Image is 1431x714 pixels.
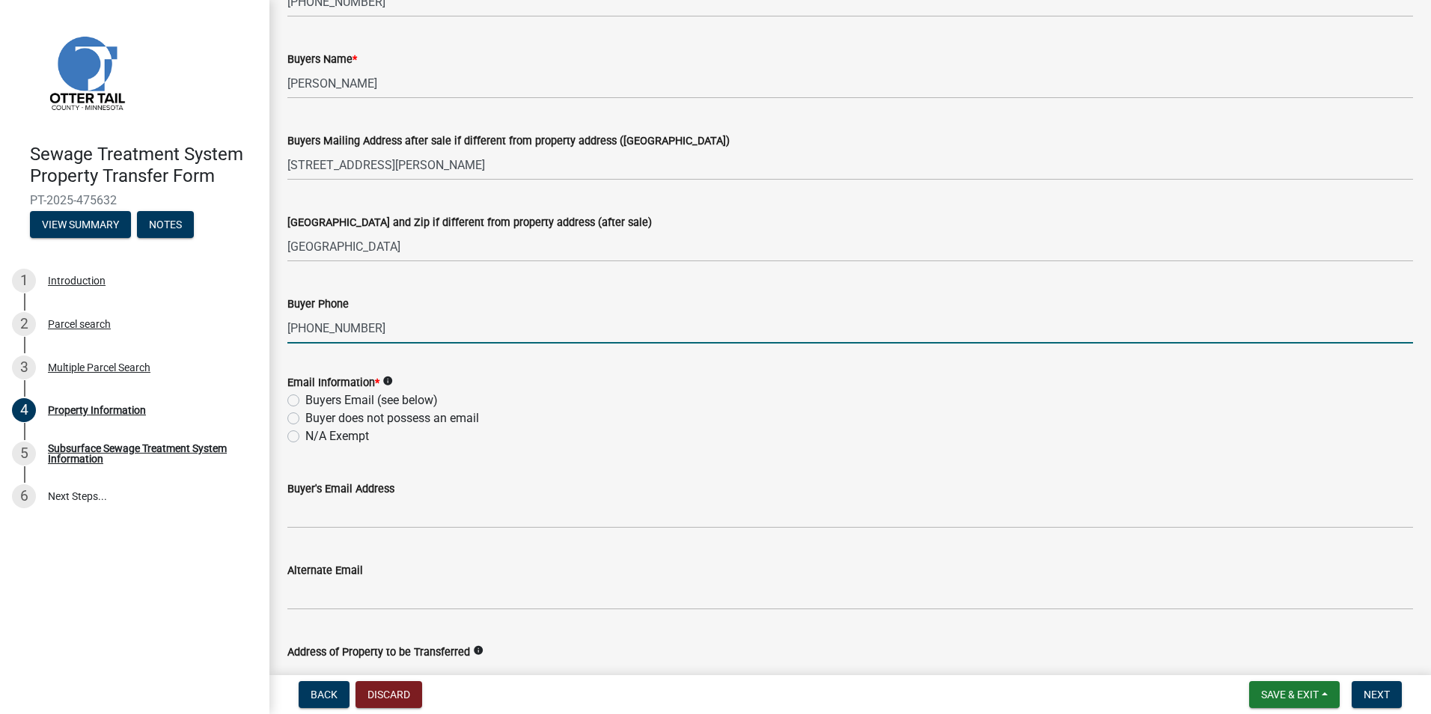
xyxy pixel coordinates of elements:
div: Parcel search [48,319,111,329]
label: Buyers Email (see below) [305,391,438,409]
i: info [473,645,483,656]
wm-modal-confirm: Notes [137,219,194,231]
label: [GEOGRAPHIC_DATA] and Zip if different from property address (after sale) [287,218,652,228]
label: Buyers Mailing Address after sale if different from property address ([GEOGRAPHIC_DATA]) [287,136,730,147]
button: Discard [356,681,422,708]
label: Email Information [287,378,379,388]
button: Notes [137,211,194,238]
button: View Summary [30,211,131,238]
span: Back [311,689,338,701]
div: 6 [12,484,36,508]
button: Save & Exit [1249,681,1340,708]
label: Buyer's Email Address [287,484,394,495]
label: N/A Exempt [305,427,369,445]
label: Address of Property to be Transferred [287,647,470,658]
span: PT-2025-475632 [30,193,239,207]
div: Multiple Parcel Search [48,362,150,373]
label: Buyer does not possess an email [305,409,479,427]
label: Buyers Name [287,55,357,65]
div: Property Information [48,405,146,415]
i: info [382,376,393,386]
label: Alternate Email [287,566,363,576]
div: Subsurface Sewage Treatment System Information [48,443,245,464]
span: Next [1364,689,1390,701]
button: Back [299,681,350,708]
div: 5 [12,442,36,466]
div: 4 [12,398,36,422]
div: 1 [12,269,36,293]
span: Save & Exit [1261,689,1319,701]
button: Next [1352,681,1402,708]
h4: Sewage Treatment System Property Transfer Form [30,144,257,187]
div: 2 [12,312,36,336]
div: Introduction [48,275,106,286]
div: 3 [12,356,36,379]
img: Otter Tail County, Minnesota [30,16,142,128]
wm-modal-confirm: Summary [30,219,131,231]
label: Buyer Phone [287,299,349,310]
